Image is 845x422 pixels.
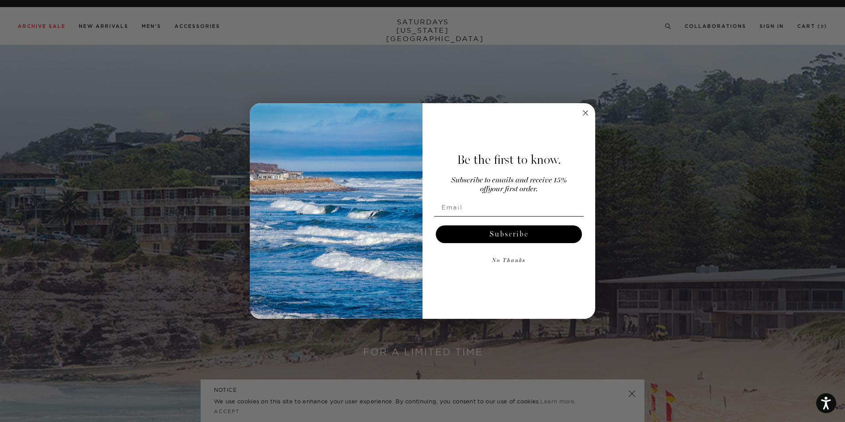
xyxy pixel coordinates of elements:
button: Subscribe [436,225,582,243]
img: underline [434,216,584,217]
input: Email [434,198,584,216]
span: your first order. [488,186,538,193]
button: No Thanks [434,252,584,270]
span: Subscribe to emails and receive 15% [451,177,567,184]
img: 125c788d-000d-4f3e-b05a-1b92b2a23ec9.jpeg [250,103,422,319]
span: Be the first to know. [457,152,561,167]
span: off [480,186,488,193]
button: Close dialog [580,108,591,118]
